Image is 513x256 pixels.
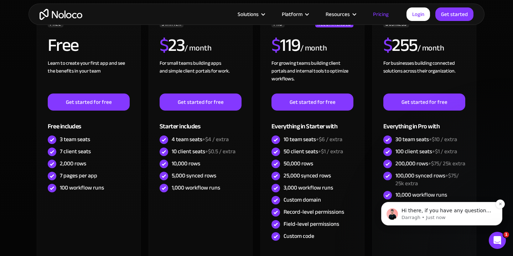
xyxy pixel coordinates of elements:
[172,135,229,143] div: 4 team seats
[317,10,364,19] div: Resources
[284,135,342,143] div: 10 team seats
[370,157,513,237] iframe: Intercom notifications message
[48,94,130,111] a: Get started for free
[271,36,300,54] h2: 119
[284,172,331,180] div: 25,000 synced rows
[271,59,353,94] div: For growing teams building client portals and internal tools to optimize workflows.
[383,36,418,54] h2: 255
[503,232,509,238] span: 1
[284,184,333,192] div: 3,000 workflow runs
[395,135,457,143] div: 30 team seats
[202,134,229,145] span: +$4 / extra
[326,10,350,19] div: Resources
[60,135,90,143] div: 3 team seats
[316,134,342,145] span: +$6 / extra
[432,146,457,157] span: +$1 / extra
[48,36,79,54] h2: Free
[271,111,353,134] div: Everything in Starter with
[11,45,132,68] div: message notification from Darragh, Just now. Hi there, if you have any questions about our pricin...
[383,111,465,134] div: Everything in Pro with
[229,10,273,19] div: Solutions
[172,184,220,192] div: 1,000 workflow runs
[282,10,302,19] div: Platform
[395,148,457,155] div: 100 client seats
[383,28,392,62] span: $
[364,10,398,19] a: Pricing
[383,94,465,111] a: Get started for free
[284,232,314,240] div: Custom code
[238,10,259,19] div: Solutions
[172,172,216,180] div: 5,000 synced rows
[284,208,344,216] div: Record-level permissions
[31,57,123,64] p: Message from Darragh, sent Just now
[435,7,473,21] a: Get started
[271,94,353,111] a: Get started for free
[418,43,444,54] div: / month
[172,160,200,167] div: 10,000 rows
[48,111,130,134] div: Free includes
[284,148,343,155] div: 50 client seats
[406,7,430,21] a: Login
[383,59,465,94] div: For businesses building connected solutions across their organization. ‍
[489,232,506,249] iframe: Intercom live chat
[40,9,82,20] a: home
[60,160,86,167] div: 2,000 rows
[160,59,242,94] div: For small teams building apps and simple client portals for work. ‍
[300,43,327,54] div: / month
[172,148,235,155] div: 10 client seats
[271,28,280,62] span: $
[31,50,123,57] p: Hi there, if you have any questions about our pricing, just let us know! [GEOGRAPHIC_DATA]
[429,134,457,145] span: +$10 / extra
[160,36,185,54] h2: 23
[273,10,317,19] div: Platform
[60,172,97,180] div: 7 pages per app
[16,51,27,63] img: Profile image for Darragh
[284,220,339,228] div: Field-level permissions
[160,111,242,134] div: Starter includes
[284,196,321,204] div: Custom domain
[125,42,134,52] button: Dismiss notification
[60,184,104,192] div: 100 workflow runs
[48,59,130,94] div: Learn to create your first app and see the benefits in your team ‍
[185,43,211,54] div: / month
[284,160,313,167] div: 50,000 rows
[160,28,169,62] span: $
[60,148,91,155] div: 7 client seats
[318,146,343,157] span: +$1 / extra
[160,94,242,111] a: Get started for free
[205,146,235,157] span: +$0.5 / extra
